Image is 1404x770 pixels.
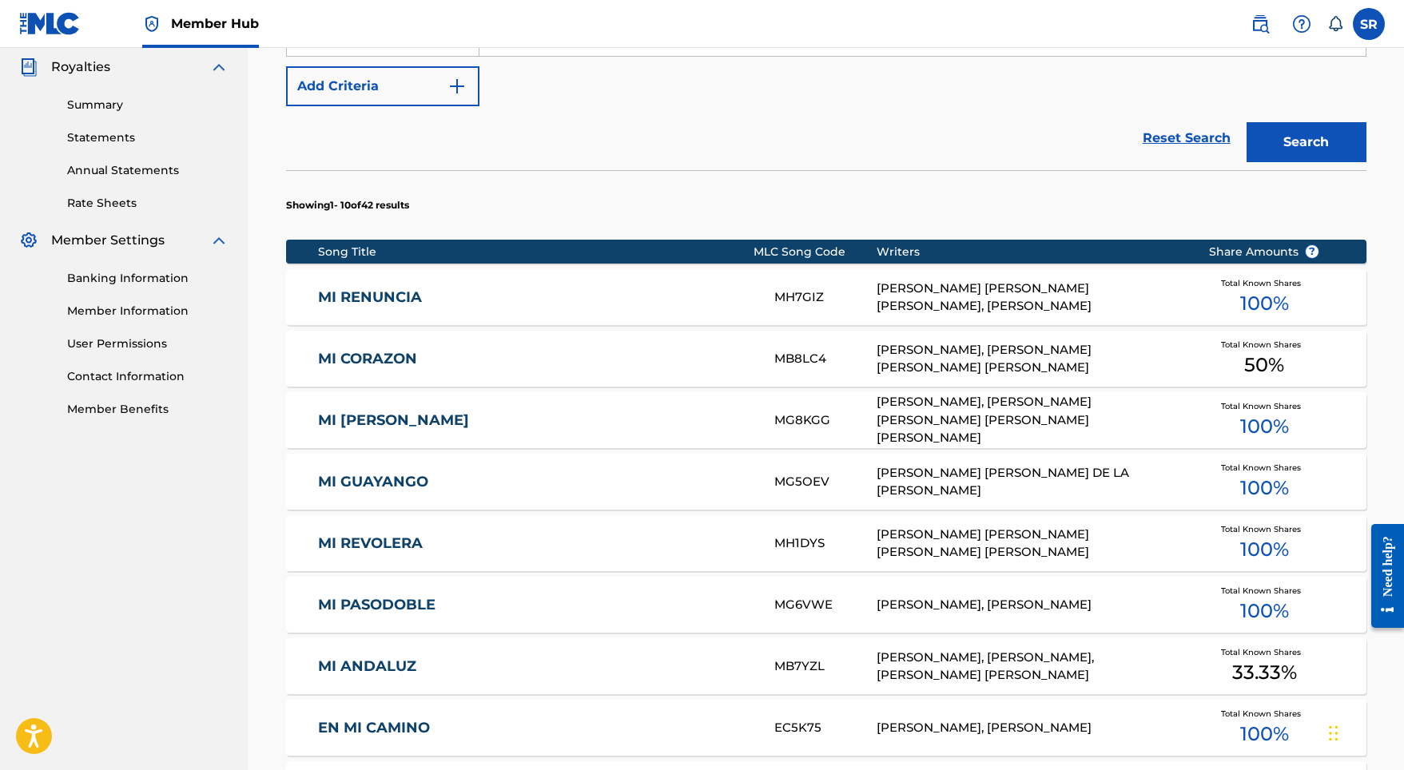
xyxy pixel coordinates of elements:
span: 33.33 % [1232,658,1297,687]
span: Member Hub [171,14,259,33]
a: Banking Information [67,270,229,287]
a: Statements [67,129,229,146]
div: MH1DYS [774,534,877,553]
span: 100 % [1240,474,1289,502]
div: [PERSON_NAME], [PERSON_NAME] [877,719,1184,737]
a: Member Information [67,303,229,320]
a: Summary [67,97,229,113]
div: User Menu [1353,8,1385,40]
a: MI [PERSON_NAME] [318,411,753,430]
img: 9d2ae6d4665cec9f34b9.svg [447,77,467,96]
span: Total Known Shares [1221,400,1307,412]
p: Showing 1 - 10 of 42 results [286,198,409,212]
img: Royalties [19,58,38,77]
div: [PERSON_NAME], [PERSON_NAME], [PERSON_NAME] [PERSON_NAME] [877,649,1184,685]
a: Contact Information [67,368,229,385]
span: 100 % [1240,535,1289,564]
a: Public Search [1244,8,1276,40]
span: 50 % [1244,351,1284,379]
img: expand [209,231,229,250]
a: MI RENUNCIA [318,288,753,307]
span: Total Known Shares [1221,277,1307,289]
a: EN MI CAMINO [318,719,753,737]
div: Help [1286,8,1318,40]
a: Annual Statements [67,162,229,179]
span: Member Settings [51,231,165,250]
div: Notifications [1327,16,1343,32]
span: 100 % [1240,412,1289,441]
a: MI REVOLERA [318,534,753,553]
a: User Permissions [67,335,229,352]
span: Total Known Shares [1221,339,1307,351]
div: MH7GIZ [774,288,877,307]
div: MLC Song Code [754,244,877,260]
div: EC5K75 [774,719,877,737]
a: MI PASODOBLE [318,596,753,614]
div: Writers [877,244,1184,260]
div: MG6VWE [774,596,877,614]
div: Song Title [318,244,754,260]
span: Royalties [51,58,110,77]
img: expand [209,58,229,77]
iframe: Resource Center [1359,510,1404,642]
div: MB8LC4 [774,350,877,368]
img: Top Rightsholder [142,14,161,34]
span: Total Known Shares [1221,462,1307,474]
div: [PERSON_NAME] [PERSON_NAME] DE LA [PERSON_NAME] [877,464,1184,500]
a: MI CORAZON [318,350,753,368]
span: Total Known Shares [1221,646,1307,658]
div: [PERSON_NAME], [PERSON_NAME] [PERSON_NAME] [PERSON_NAME] [PERSON_NAME] [877,393,1184,447]
div: MB7YZL [774,657,877,676]
span: Total Known Shares [1221,708,1307,720]
div: MG5OEV [774,473,877,491]
button: Search [1247,122,1366,162]
div: [PERSON_NAME], [PERSON_NAME] [877,596,1184,614]
span: Share Amounts [1209,244,1319,260]
div: [PERSON_NAME] [PERSON_NAME] [PERSON_NAME] [PERSON_NAME] [877,526,1184,562]
div: Drag [1329,709,1338,757]
a: Member Benefits [67,401,229,418]
img: help [1292,14,1311,34]
a: MI ANDALUZ [318,657,753,676]
img: search [1251,14,1270,34]
img: Member Settings [19,231,38,250]
span: Total Known Shares [1221,585,1307,597]
a: Reset Search [1135,121,1239,156]
button: Add Criteria [286,66,479,106]
div: MG8KGG [774,411,877,430]
span: ? [1306,245,1318,258]
span: 100 % [1240,289,1289,318]
span: 100 % [1240,720,1289,748]
span: Total Known Shares [1221,523,1307,535]
iframe: Chat Widget [1324,693,1404,770]
div: [PERSON_NAME], [PERSON_NAME] [PERSON_NAME] [PERSON_NAME] [877,341,1184,377]
div: [PERSON_NAME] [PERSON_NAME] [PERSON_NAME], [PERSON_NAME] [877,280,1184,316]
a: MI GUAYANGO [318,473,753,491]
span: 100 % [1240,597,1289,625]
a: Rate Sheets [67,195,229,212]
img: MLC Logo [19,12,81,35]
